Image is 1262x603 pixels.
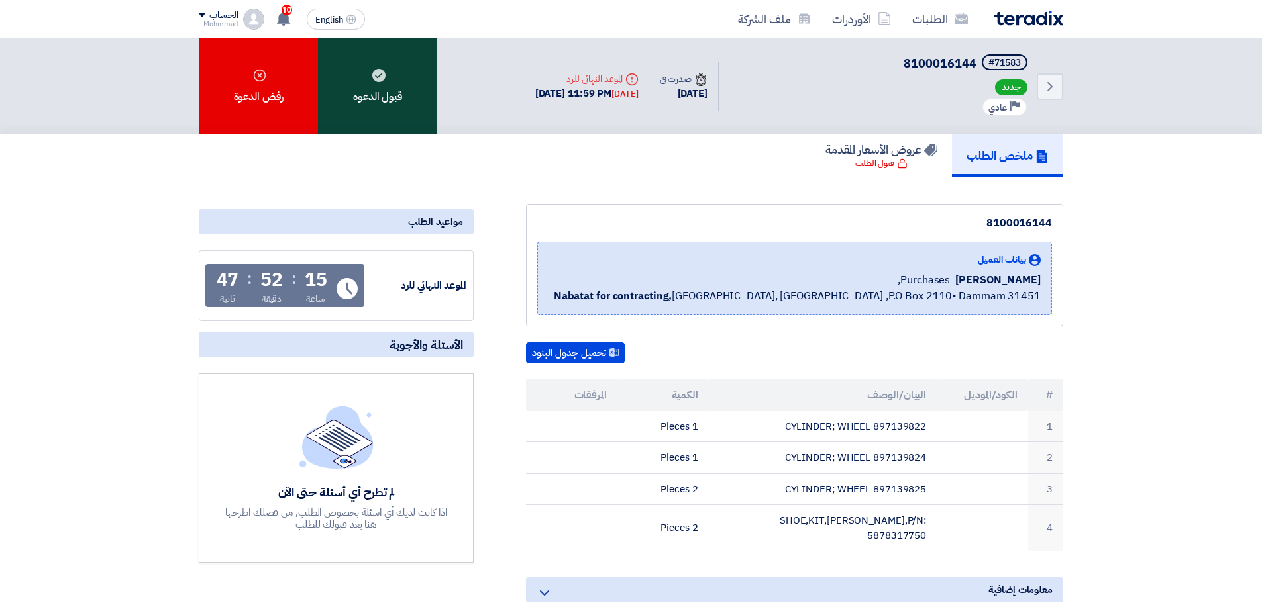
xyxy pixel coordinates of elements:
[260,271,283,289] div: 52
[994,11,1063,26] img: Teradix logo
[1028,442,1063,474] td: 2
[390,337,463,352] span: الأسئلة والأجوبة
[709,473,937,505] td: CYLINDER; WHEEL 897139825
[315,15,343,24] span: English
[224,485,449,500] div: لم تطرح أي أسئلة حتى الآن
[660,86,708,101] div: [DATE]
[617,442,709,474] td: 1 Pieces
[709,442,937,474] td: CYLINDER; WHEEL 897139824
[224,506,449,530] div: اذا كانت لديك أي اسئلة بخصوص الطلب, من فضلك اطرحها هنا بعد قبولك للطلب
[199,21,238,28] div: Mohmmad
[262,292,282,306] div: دقيقة
[217,271,239,289] div: 47
[537,215,1052,231] div: 8100016144
[811,134,952,177] a: عروض الأسعار المقدمة قبول الطلب
[243,9,264,30] img: profile_test.png
[209,10,238,21] div: الحساب
[220,292,235,306] div: ثانية
[617,411,709,442] td: 1 Pieces
[898,272,950,288] span: Purchases,
[199,209,474,234] div: مواعيد الطلب
[526,342,625,363] button: تحميل جدول البنود
[617,379,709,411] th: الكمية
[825,142,937,157] h5: عروض الأسعار المقدمة
[995,79,1027,95] span: جديد
[318,38,437,134] div: قبول الدعوه
[617,505,709,551] td: 2 Pieces
[988,582,1053,597] span: معلومات إضافية
[535,72,639,86] div: الموعد النهائي للرد
[299,406,374,468] img: empty_state_list.svg
[291,267,296,291] div: :
[660,72,708,86] div: صدرت في
[554,288,1041,304] span: [GEOGRAPHIC_DATA], [GEOGRAPHIC_DATA] ,P.O Box 2110- Dammam 31451
[1028,505,1063,551] td: 4
[282,5,292,15] span: 10
[306,292,325,306] div: ساعة
[904,54,976,72] span: 8100016144
[709,505,937,551] td: SHOE,KIT,[PERSON_NAME],P/N: 5878317750
[978,253,1026,267] span: بيانات العميل
[199,38,318,134] div: رفض الدعوة
[617,473,709,505] td: 2 Pieces
[955,272,1041,288] span: [PERSON_NAME]
[952,134,1063,177] a: ملخص الطلب
[247,267,252,291] div: :
[988,58,1021,68] div: #71583
[526,379,617,411] th: المرفقات
[1028,473,1063,505] td: 3
[1028,379,1063,411] th: #
[307,9,365,30] button: English
[937,379,1028,411] th: الكود/الموديل
[709,411,937,442] td: CYLINDER; WHEEL 897139822
[855,157,908,170] div: قبول الطلب
[988,101,1007,114] span: عادي
[554,288,672,304] b: Nabatat for contracting,
[727,3,821,34] a: ملف الشركة
[611,87,638,101] div: [DATE]
[709,379,937,411] th: البيان/الوصف
[902,3,978,34] a: الطلبات
[305,271,327,289] div: 15
[967,148,1049,163] h5: ملخص الطلب
[1028,411,1063,442] td: 1
[904,54,1030,73] h5: 8100016144
[535,86,639,101] div: [DATE] 11:59 PM
[367,278,466,293] div: الموعد النهائي للرد
[821,3,902,34] a: الأوردرات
